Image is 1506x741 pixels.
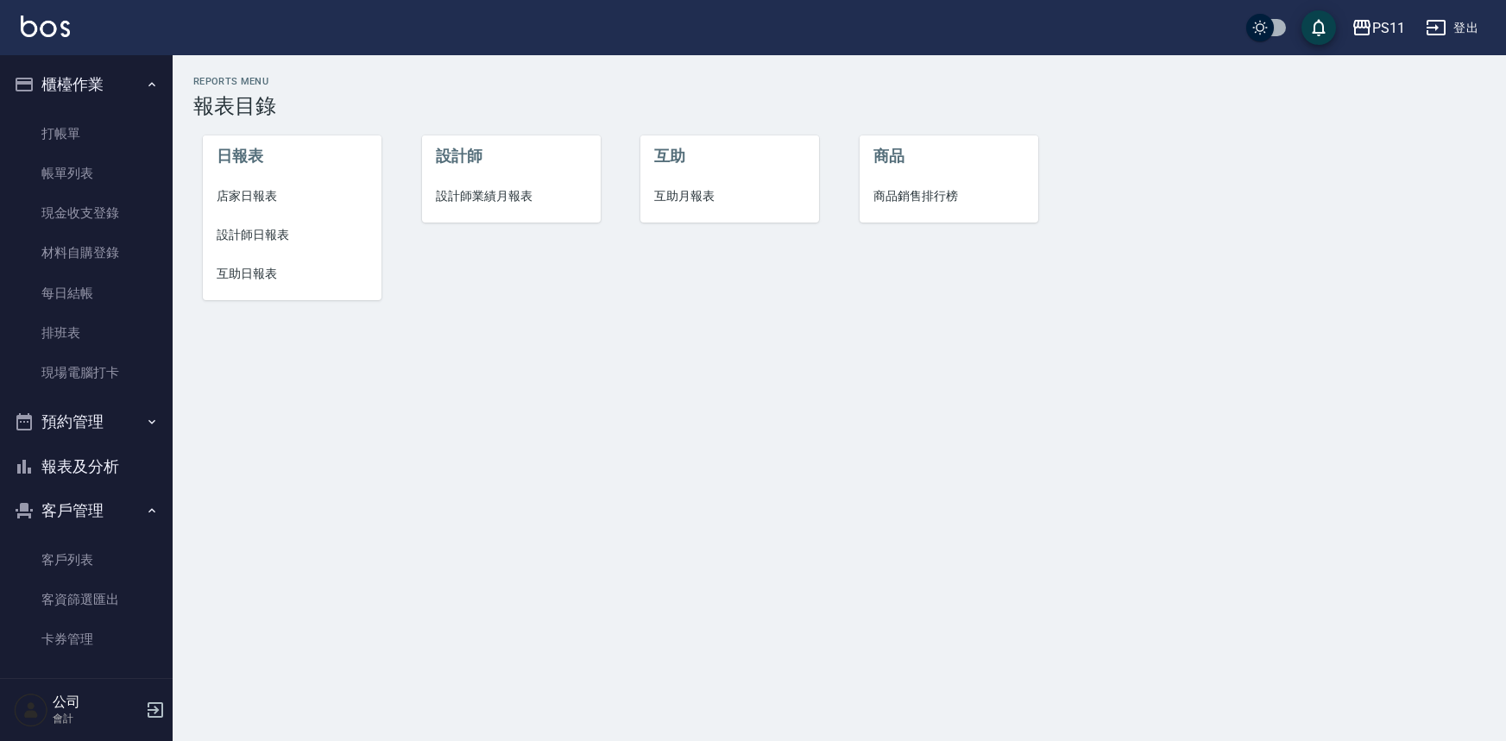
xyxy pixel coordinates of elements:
[193,76,1485,87] h2: Reports Menu
[7,580,166,619] a: 客資篩選匯出
[21,16,70,37] img: Logo
[7,619,166,659] a: 卡券管理
[1372,17,1405,39] div: PS11
[860,135,1038,177] li: 商品
[7,114,166,154] a: 打帳單
[436,187,587,205] span: 設計師業績月報表
[7,273,166,313] a: 每日結帳
[7,540,166,580] a: 客戶列表
[7,62,166,107] button: 櫃檯作業
[422,177,601,216] a: 設計師業績月報表
[7,313,166,353] a: 排班表
[203,135,381,177] li: 日報表
[7,444,166,489] button: 報表及分析
[53,694,141,711] h5: 公司
[203,177,381,216] a: 店家日報表
[7,667,166,712] button: 行銷工具
[654,187,805,205] span: 互助月報表
[7,353,166,392] a: 現場電腦打卡
[640,177,819,216] a: 互助月報表
[7,193,166,233] a: 現金收支登錄
[860,177,1038,216] a: 商品銷售排行榜
[7,154,166,193] a: 帳單列表
[1301,10,1336,45] button: save
[217,187,368,205] span: 店家日報表
[7,399,166,444] button: 預約管理
[1345,10,1412,46] button: PS11
[193,94,1485,118] h3: 報表目錄
[217,265,368,283] span: 互助日報表
[873,187,1024,205] span: 商品銷售排行榜
[217,226,368,244] span: 設計師日報表
[640,135,819,177] li: 互助
[1419,12,1485,44] button: 登出
[7,233,166,273] a: 材料自購登錄
[203,216,381,254] a: 設計師日報表
[7,488,166,533] button: 客戶管理
[14,693,48,727] img: Person
[203,254,381,293] a: 互助日報表
[422,135,601,177] li: 設計師
[53,711,141,726] p: 會計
